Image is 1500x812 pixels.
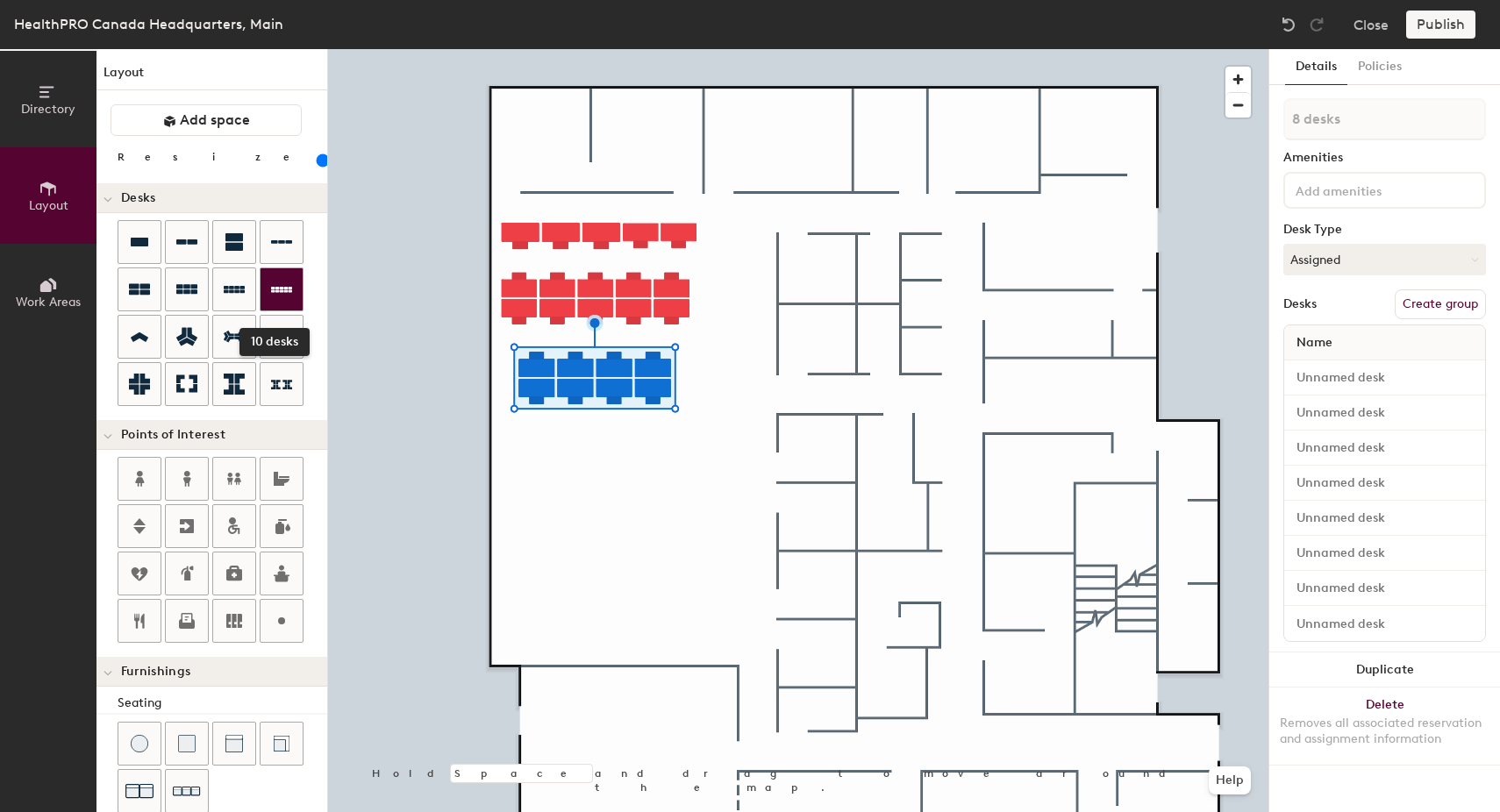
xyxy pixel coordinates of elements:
button: Create group [1395,289,1486,319]
div: Amenities [1283,151,1486,165]
span: Work Areas [16,295,81,310]
span: Desks [121,191,155,205]
button: Assigned [1283,244,1486,275]
div: Desks [1283,297,1317,311]
div: Desk Type [1283,223,1486,237]
button: Couch (middle) [212,722,256,766]
div: Resize [118,150,311,164]
input: Unnamed desk [1288,576,1482,601]
img: Couch (x3) [173,778,201,805]
button: Cushion [165,722,209,766]
img: Stool [131,735,148,752]
button: Stool [118,722,161,766]
span: Add space [180,111,250,129]
div: Seating [118,694,327,713]
input: Unnamed desk [1288,366,1482,390]
input: Unnamed desk [1288,471,1482,495]
button: Close [1354,11,1389,39]
button: Help [1209,766,1251,794]
h1: Layout [96,63,327,90]
input: Unnamed desk [1288,436,1482,460]
div: HealthPRO Canada Headquarters, Main [14,13,283,35]
span: Layout [29,198,68,213]
button: 10 desks [260,267,304,311]
button: Add space [111,104,302,136]
button: DeleteRemoves all associated reservation and assignment information [1269,687,1500,765]
button: Couch (corner) [260,722,304,766]
input: Unnamed desk [1288,541,1482,566]
span: Furnishings [121,665,190,679]
button: Policies [1347,49,1412,85]
img: Redo [1308,16,1325,33]
span: Directory [21,102,75,117]
span: Points of Interest [121,428,225,442]
div: Removes all associated reservation and assignment information [1280,716,1489,747]
span: Name [1288,327,1341,359]
img: Undo [1280,16,1297,33]
img: Couch (middle) [225,735,243,752]
input: Unnamed desk [1288,506,1482,531]
button: Duplicate [1269,652,1500,687]
img: Couch (corner) [273,735,290,752]
button: Details [1285,49,1347,85]
input: Unnamed desk [1288,611,1482,636]
input: Add amenities [1292,179,1450,200]
input: Unnamed desk [1288,401,1482,425]
img: Couch (x2) [125,777,154,805]
img: Cushion [178,735,196,752]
